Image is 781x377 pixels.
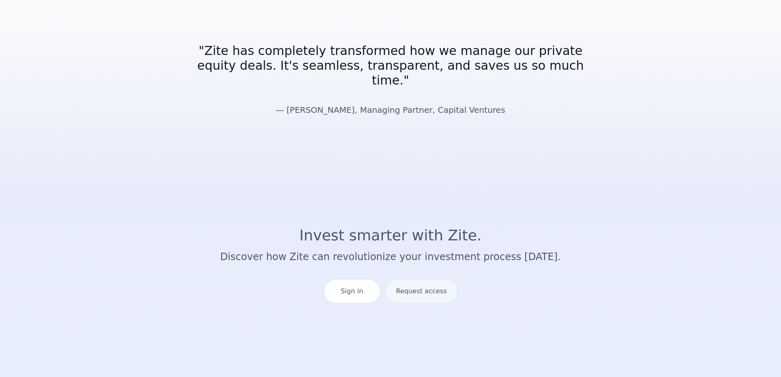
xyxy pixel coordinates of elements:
[141,227,640,244] h2: Invest smarter with Zite.
[324,273,380,309] a: Sign in
[194,43,587,88] blockquote: " Zite has completely transformed how we manage our private equity deals. It's seamless, transpar...
[141,250,640,263] p: Discover how Zite can revolutionize your investment process [DATE].
[386,273,457,309] a: Request access
[324,280,380,303] div: Sign in
[276,105,505,115] cite: — [PERSON_NAME], Managing Partner, Capital Ventures
[386,280,457,303] div: Request access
